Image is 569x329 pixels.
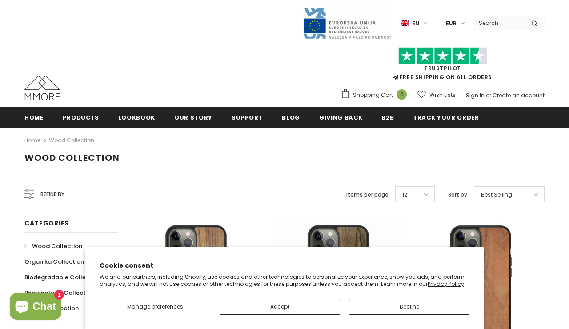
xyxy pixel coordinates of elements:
[319,107,362,127] a: Giving back
[428,280,464,288] a: Privacy Policy
[24,254,84,269] a: Organika Collection
[174,113,212,122] span: Our Story
[24,269,101,285] a: Biodegradable Collection
[486,92,491,99] span: or
[303,7,392,40] img: Javni Razpis
[401,20,409,27] img: i-lang-1.png
[40,189,64,199] span: Refine by
[24,289,95,297] span: Personalized Collection
[473,16,525,29] input: Search Site
[429,91,456,100] span: Wish Lists
[100,261,469,270] h2: Cookie consent
[349,299,469,315] button: Decline
[417,87,456,103] a: Wish Lists
[63,107,99,127] a: Products
[424,64,461,72] a: Trustpilot
[24,257,84,266] span: Organika Collection
[413,107,479,127] a: Track your order
[446,19,457,28] span: EUR
[127,303,183,310] span: Manage preferences
[381,113,394,122] span: B2B
[118,107,155,127] a: Lookbook
[174,107,212,127] a: Our Story
[24,273,101,281] span: Biodegradable Collection
[282,113,300,122] span: Blog
[341,51,545,81] span: FREE SHIPPING ON ALL ORDERS
[24,113,44,122] span: Home
[493,92,545,99] a: Create an account
[24,285,95,301] a: Personalized Collection
[412,19,419,28] span: en
[466,92,485,99] a: Sign In
[100,299,211,315] button: Manage preferences
[49,136,94,144] a: Wood Collection
[303,19,392,27] a: Javni Razpis
[220,299,340,315] button: Accept
[24,152,120,164] span: Wood Collection
[346,190,389,199] label: Items per page
[24,76,60,100] img: MMORE Cases
[7,293,64,322] inbox-online-store-chat: Shopify online store chat
[319,113,362,122] span: Giving back
[100,273,469,287] p: We and our partners, including Shopify, use cookies and other technologies to personalize your ex...
[32,242,82,250] span: Wood Collection
[24,238,82,254] a: Wood Collection
[397,89,407,100] span: 0
[118,113,155,122] span: Lookbook
[24,135,40,146] a: Home
[24,107,44,127] a: Home
[353,91,393,100] span: Shopping Cart
[398,47,487,64] img: Trust Pilot Stars
[282,107,300,127] a: Blog
[481,190,512,199] span: Best Selling
[24,219,69,228] span: Categories
[448,190,467,199] label: Sort by
[413,113,479,122] span: Track your order
[402,190,407,199] span: 12
[232,113,263,122] span: support
[381,107,394,127] a: B2B
[63,113,99,122] span: Products
[232,107,263,127] a: support
[341,88,411,102] a: Shopping Cart 0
